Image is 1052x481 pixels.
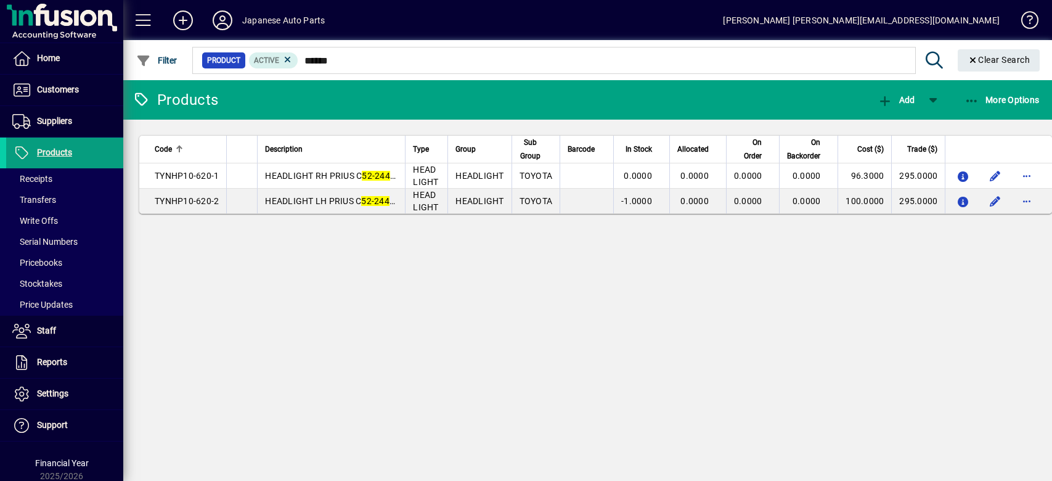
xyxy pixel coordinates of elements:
button: Profile [203,9,242,31]
span: Customers [37,84,79,94]
div: On Backorder [787,136,831,163]
td: 295.0000 [891,189,945,213]
span: Transfers [12,195,56,205]
span: Price Updates [12,300,73,310]
button: More Options [961,89,1043,111]
span: Allocated [677,142,709,156]
span: Support [37,420,68,430]
div: Products [133,90,218,110]
span: Sub Group [520,136,542,163]
mat-chip: Activation Status: Active [249,52,298,68]
div: Japanese Auto Parts [242,10,325,30]
span: HEADLIGHT LH PRIUS C NON HID EA [265,196,438,206]
span: Serial Numbers [12,237,78,247]
span: More Options [964,95,1040,105]
span: Settings [37,388,68,398]
div: In Stock [621,142,663,156]
span: 0.0000 [680,196,709,206]
span: Pricebooks [12,258,62,268]
span: HEAD LIGHT [413,165,438,187]
a: Settings [6,379,123,409]
span: Suppliers [37,116,72,126]
td: 295.0000 [891,163,945,189]
button: Filter [133,49,181,72]
button: More options [1017,191,1037,211]
span: Write Offs [12,216,58,226]
a: Receipts [6,168,123,189]
td: 100.0000 [838,189,891,213]
span: 0.0000 [734,196,762,206]
span: Description [265,142,303,156]
div: [PERSON_NAME] [PERSON_NAME][EMAIL_ADDRESS][DOMAIN_NAME] [723,10,1000,30]
span: HEADLIGHT [455,196,504,206]
span: In Stock [626,142,652,156]
span: TYNHP10-620-2 [155,196,219,206]
a: Stocktakes [6,273,123,294]
span: 0.0000 [680,171,709,181]
span: Type [413,142,429,156]
span: Group [455,142,476,156]
span: 0.0000 [793,196,821,206]
span: Code [155,142,172,156]
span: Products [37,147,72,157]
div: Sub Group [520,136,553,163]
span: Clear Search [968,55,1030,65]
div: Allocated [677,142,720,156]
button: Add [875,89,918,111]
span: Add [878,95,915,105]
button: More options [1017,166,1037,186]
td: 96.3000 [838,163,891,189]
span: Barcode [568,142,595,156]
span: TOYOTA [520,171,553,181]
span: On Order [734,136,762,163]
button: Edit [985,166,1005,186]
span: -1.0000 [621,196,652,206]
div: Description [265,142,398,156]
span: HEADLIGHT [455,171,504,181]
div: On Order [734,136,773,163]
span: Product [207,54,240,67]
span: On Backorder [787,136,820,163]
a: Home [6,43,123,74]
span: Cost ($) [857,142,884,156]
span: Reports [37,357,67,367]
span: 0.0000 [734,171,762,181]
span: Home [37,53,60,63]
span: Trade ($) [907,142,937,156]
span: Staff [37,326,56,335]
a: Price Updates [6,294,123,315]
button: Clear [958,49,1040,72]
a: Write Offs [6,210,123,231]
a: Support [6,410,123,441]
a: Transfers [6,189,123,210]
div: Code [155,142,219,156]
span: HEAD LIGHT [413,190,438,212]
span: 0.0000 [624,171,652,181]
em: 52-244 [361,196,389,206]
a: Customers [6,75,123,105]
span: Stocktakes [12,279,62,289]
a: Reports [6,347,123,378]
a: Pricebooks [6,252,123,273]
span: Filter [136,55,177,65]
a: Serial Numbers [6,231,123,252]
span: TYNHP10-620-1 [155,171,219,181]
span: 0.0000 [793,171,821,181]
span: Receipts [12,174,52,184]
span: Financial Year [35,458,89,468]
div: Group [455,142,504,156]
div: Type [413,142,440,156]
span: HEADLIGHT RH PRIUS C NON HID EA [265,171,438,181]
span: TOYOTA [520,196,553,206]
button: Edit [985,191,1005,211]
em: 52-244 [362,171,390,181]
a: Staff [6,316,123,347]
div: Barcode [568,142,606,156]
button: Add [163,9,203,31]
a: Suppliers [6,106,123,137]
a: Knowledge Base [1012,2,1037,43]
span: Active [254,56,279,65]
